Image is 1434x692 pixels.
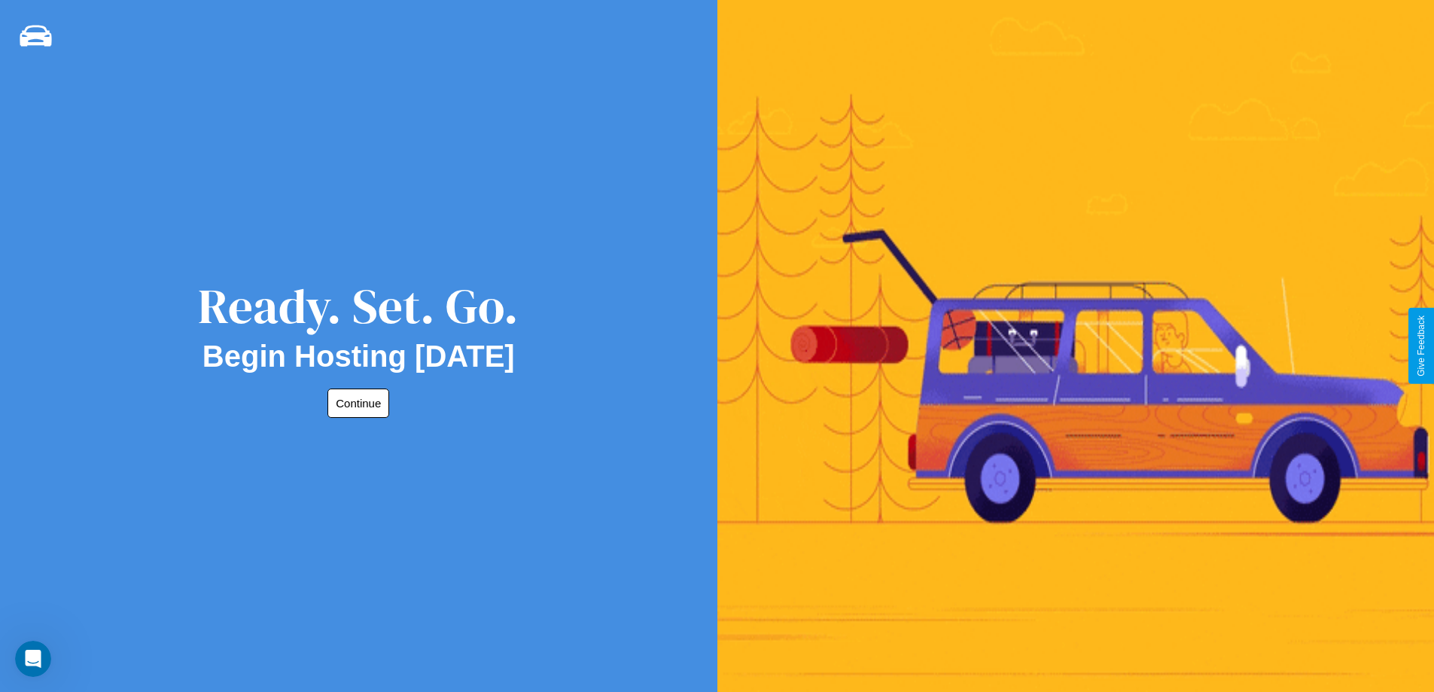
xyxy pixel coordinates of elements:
[202,340,515,373] h2: Begin Hosting [DATE]
[1416,316,1426,376] div: Give Feedback
[15,641,51,677] iframe: Intercom live chat
[198,273,519,340] div: Ready. Set. Go.
[327,389,389,418] button: Continue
